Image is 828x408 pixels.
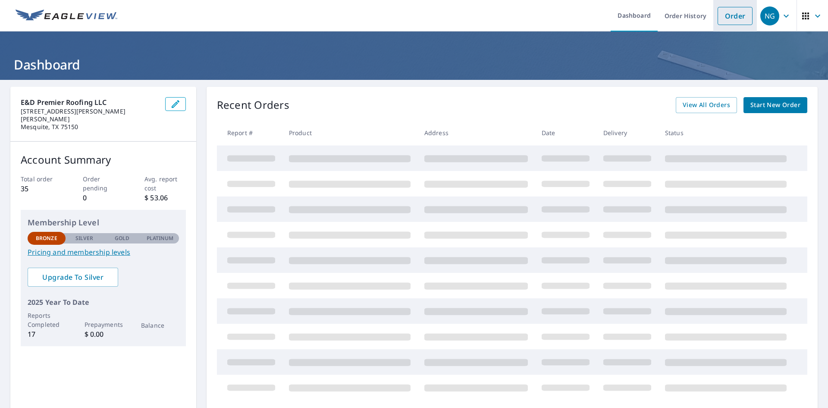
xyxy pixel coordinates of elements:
p: Order pending [83,174,124,193]
p: $ 53.06 [144,193,186,203]
p: E&D Premier Roofing LLC [21,97,158,108]
p: Account Summary [21,152,186,168]
span: Upgrade To Silver [34,272,111,282]
p: Recent Orders [217,97,289,113]
th: Status [658,120,793,145]
span: View All Orders [683,100,730,111]
p: Prepayments [85,320,122,329]
p: Avg. report cost [144,174,186,193]
h1: Dashboard [10,56,818,73]
th: Address [417,120,535,145]
th: Date [535,120,596,145]
p: Membership Level [28,217,179,228]
a: Order [718,7,753,25]
p: 35 [21,183,62,194]
p: Total order [21,174,62,183]
p: Bronze [36,234,57,242]
div: NG [760,6,779,25]
a: View All Orders [676,97,737,113]
p: Balance [141,321,179,330]
th: Delivery [596,120,658,145]
p: Mesquite, TX 75150 [21,123,158,131]
p: Reports Completed [28,311,66,329]
p: Platinum [147,234,174,242]
p: [STREET_ADDRESS][PERSON_NAME][PERSON_NAME] [21,108,158,123]
a: Start New Order [743,97,807,113]
span: Start New Order [750,100,800,111]
p: 2025 Year To Date [28,297,179,307]
a: Pricing and membership levels [28,247,179,257]
p: Silver [75,234,94,242]
th: Report # [217,120,282,145]
p: Gold [115,234,129,242]
p: $ 0.00 [85,329,122,339]
a: Upgrade To Silver [28,268,118,287]
p: 0 [83,193,124,203]
th: Product [282,120,417,145]
p: 17 [28,329,66,339]
img: EV Logo [16,9,117,22]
